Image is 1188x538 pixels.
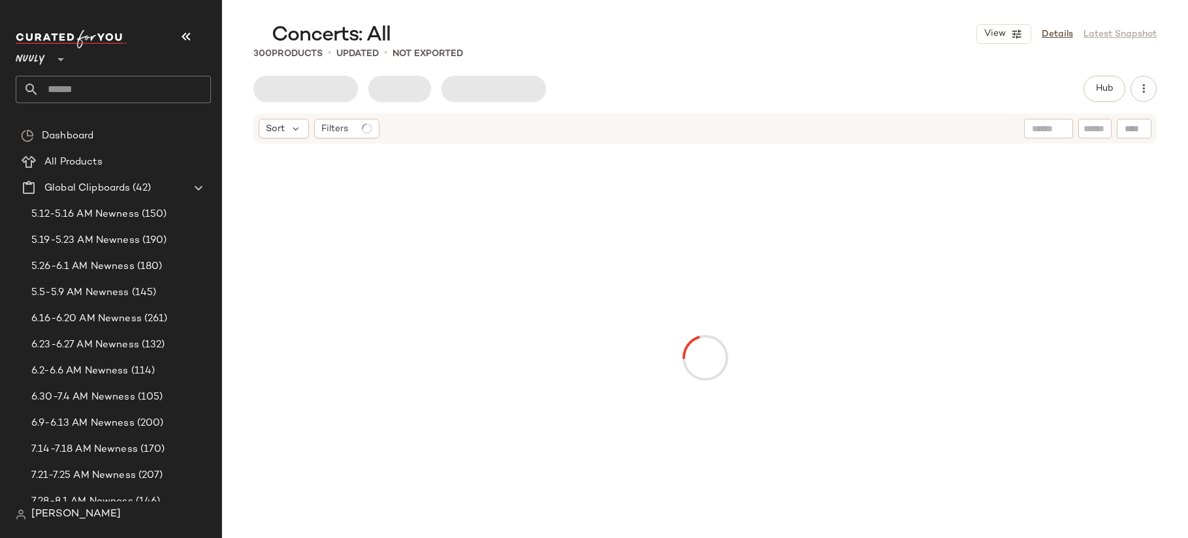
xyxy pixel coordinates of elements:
[16,44,45,68] span: Nuuly
[31,390,135,405] span: 6.30-7.4 AM Newness
[21,129,34,142] img: svg%3e
[384,46,387,61] span: •
[1095,84,1114,94] span: Hub
[140,233,167,248] span: (190)
[130,181,151,196] span: (42)
[16,509,26,520] img: svg%3e
[253,47,323,61] div: Products
[31,259,135,274] span: 5.26-6.1 AM Newness
[129,364,155,379] span: (114)
[31,233,140,248] span: 5.19-5.23 AM Newness
[31,442,138,457] span: 7.14-7.18 AM Newness
[16,30,127,48] img: cfy_white_logo.C9jOOHJF.svg
[31,507,121,522] span: [PERSON_NAME]
[135,390,163,405] span: (105)
[42,129,93,144] span: Dashboard
[976,24,1031,44] button: View
[272,22,391,48] span: Concerts: All
[984,29,1006,39] span: View
[142,311,168,326] span: (261)
[44,181,130,196] span: Global Clipboards
[31,468,136,483] span: 7.21-7.25 AM Newness
[31,311,142,326] span: 6.16-6.20 AM Newness
[129,285,157,300] span: (145)
[44,155,103,170] span: All Products
[135,416,164,431] span: (200)
[253,49,272,59] span: 300
[31,494,133,509] span: 7.28-8.1 AM Newness
[136,468,163,483] span: (207)
[31,207,139,222] span: 5.12-5.16 AM Newness
[31,338,139,353] span: 6.23-6.27 AM Newness
[1084,76,1125,102] button: Hub
[1042,27,1073,41] a: Details
[328,46,331,61] span: •
[31,364,129,379] span: 6.2-6.6 AM Newness
[336,47,379,61] p: updated
[139,207,167,222] span: (150)
[139,338,165,353] span: (132)
[133,494,161,509] span: (146)
[321,122,348,136] span: Filters
[31,416,135,431] span: 6.9-6.13 AM Newness
[266,122,285,136] span: Sort
[138,442,165,457] span: (170)
[393,47,463,61] p: Not Exported
[31,285,129,300] span: 5.5-5.9 AM Newness
[135,259,163,274] span: (180)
